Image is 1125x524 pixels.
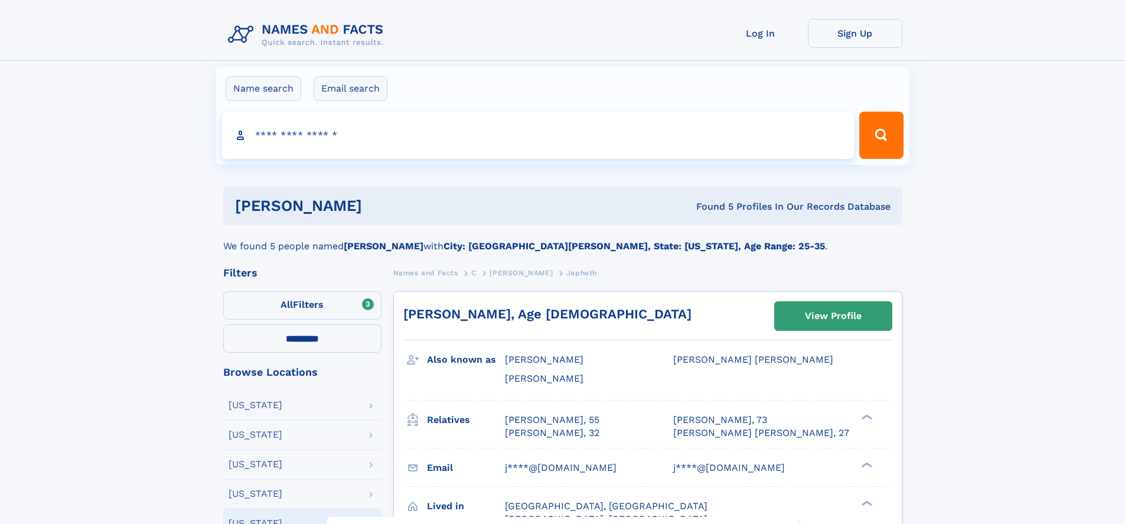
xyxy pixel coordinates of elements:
h3: Relatives [427,410,505,430]
span: C [471,269,477,277]
span: [PERSON_NAME] [505,354,583,365]
h3: Email [427,458,505,478]
a: [PERSON_NAME], 55 [505,414,599,427]
h3: Also known as [427,350,505,370]
span: [PERSON_NAME] [PERSON_NAME] [673,354,833,365]
div: [US_STATE] [229,489,282,499]
div: Found 5 Profiles In Our Records Database [529,200,891,213]
a: Names and Facts [393,265,458,280]
div: Browse Locations [223,367,381,377]
b: City: [GEOGRAPHIC_DATA][PERSON_NAME], State: [US_STATE], Age Range: 25-35 [444,240,825,252]
span: Japheth [566,269,597,277]
label: Name search [226,76,301,101]
a: [PERSON_NAME], Age [DEMOGRAPHIC_DATA] [403,307,692,321]
h3: Lived in [427,496,505,516]
div: ❯ [859,413,873,421]
a: [PERSON_NAME], 32 [505,427,599,440]
div: [US_STATE] [229,401,282,410]
div: [US_STATE] [229,430,282,440]
button: Search Button [859,112,903,159]
a: Log In [713,19,808,48]
label: Email search [314,76,387,101]
span: [GEOGRAPHIC_DATA], [GEOGRAPHIC_DATA] [505,500,707,512]
div: [US_STATE] [229,460,282,469]
b: [PERSON_NAME] [344,240,423,252]
a: View Profile [775,302,892,330]
span: All [281,299,293,310]
a: C [471,265,477,280]
div: ❯ [859,499,873,507]
div: ❯ [859,461,873,468]
span: [PERSON_NAME] [490,269,553,277]
a: Sign Up [808,19,902,48]
img: Logo Names and Facts [223,19,393,51]
div: Filters [223,268,381,278]
input: search input [222,112,855,159]
div: We found 5 people named with . [223,225,902,253]
h1: [PERSON_NAME] [235,198,529,213]
a: [PERSON_NAME], 73 [673,414,767,427]
a: [PERSON_NAME] [PERSON_NAME], 27 [673,427,849,440]
span: [PERSON_NAME] [505,373,583,384]
a: [PERSON_NAME] [490,265,553,280]
div: View Profile [805,302,862,330]
label: Filters [223,291,381,320]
